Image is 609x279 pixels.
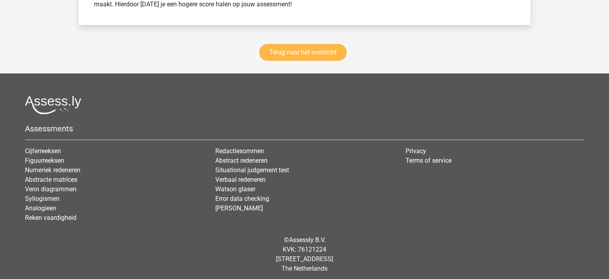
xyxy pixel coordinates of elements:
[25,176,77,183] a: Abstracte matrices
[25,147,61,155] a: Cijferreeksen
[215,204,263,212] a: [PERSON_NAME]
[289,236,326,244] a: Assessly B.V.
[25,204,56,212] a: Analogieen
[25,166,80,174] a: Numeriek redeneren
[25,195,59,202] a: Syllogismen
[215,195,269,202] a: Error data checking
[259,44,347,61] a: Terug naar het overzicht
[406,147,426,155] a: Privacy
[25,185,77,193] a: Venn diagrammen
[25,96,81,114] img: Assessly logo
[25,157,64,164] a: Figuurreeksen
[215,147,264,155] a: Redactiesommen
[406,157,452,164] a: Terms of service
[215,157,268,164] a: Abstract redeneren
[215,166,289,174] a: Situational judgement test
[25,214,77,221] a: Reken vaardigheid
[215,185,255,193] a: Watson glaser
[215,176,266,183] a: Verbaal redeneren
[25,124,584,133] h5: Assessments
